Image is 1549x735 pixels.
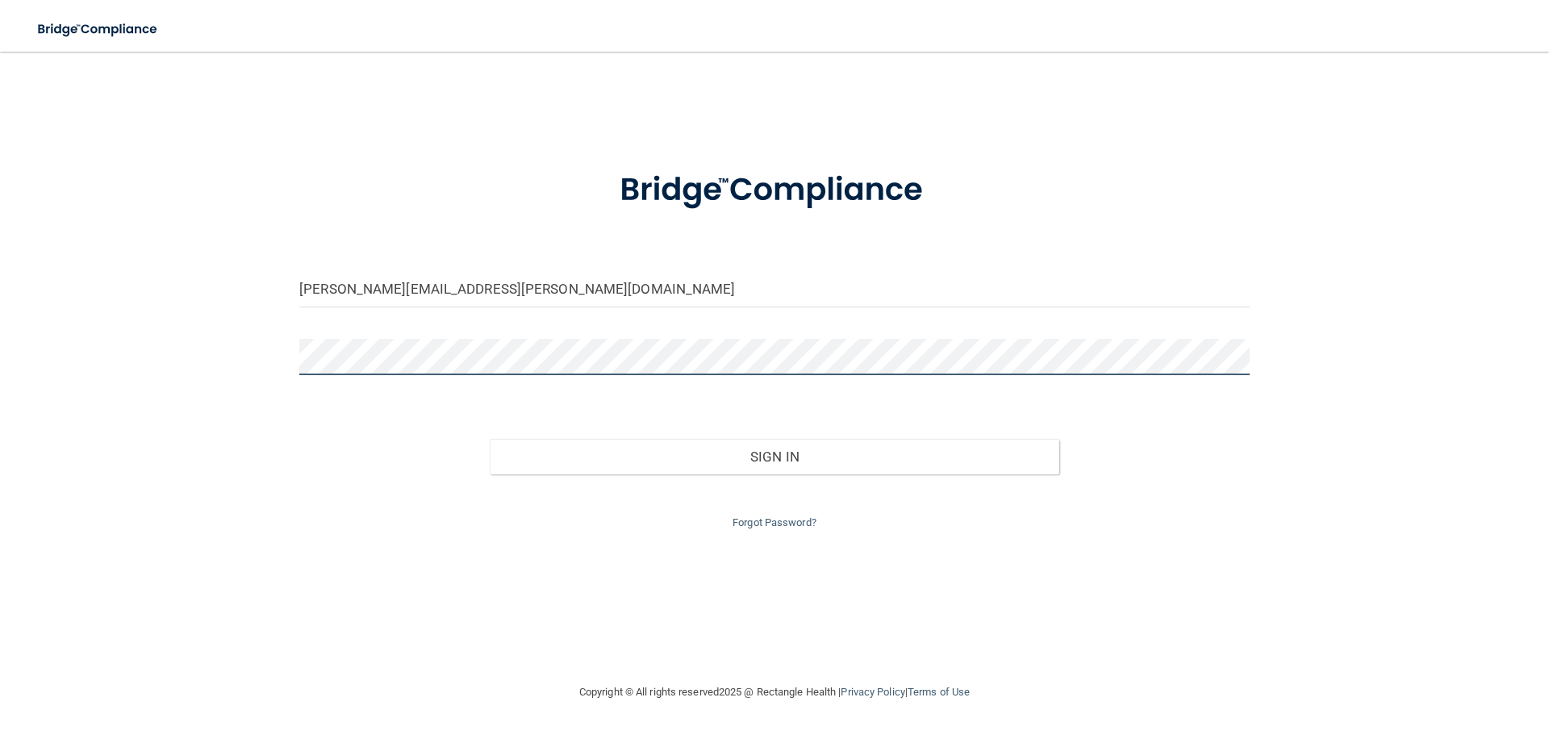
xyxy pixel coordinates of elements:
[1270,620,1530,685] iframe: Drift Widget Chat Controller
[24,13,173,46] img: bridge_compliance_login_screen.278c3ca4.svg
[480,666,1069,718] div: Copyright © All rights reserved 2025 @ Rectangle Health | |
[733,516,816,528] a: Forgot Password?
[908,686,970,698] a: Terms of Use
[299,271,1250,307] input: Email
[490,439,1060,474] button: Sign In
[841,686,904,698] a: Privacy Policy
[587,148,962,232] img: bridge_compliance_login_screen.278c3ca4.svg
